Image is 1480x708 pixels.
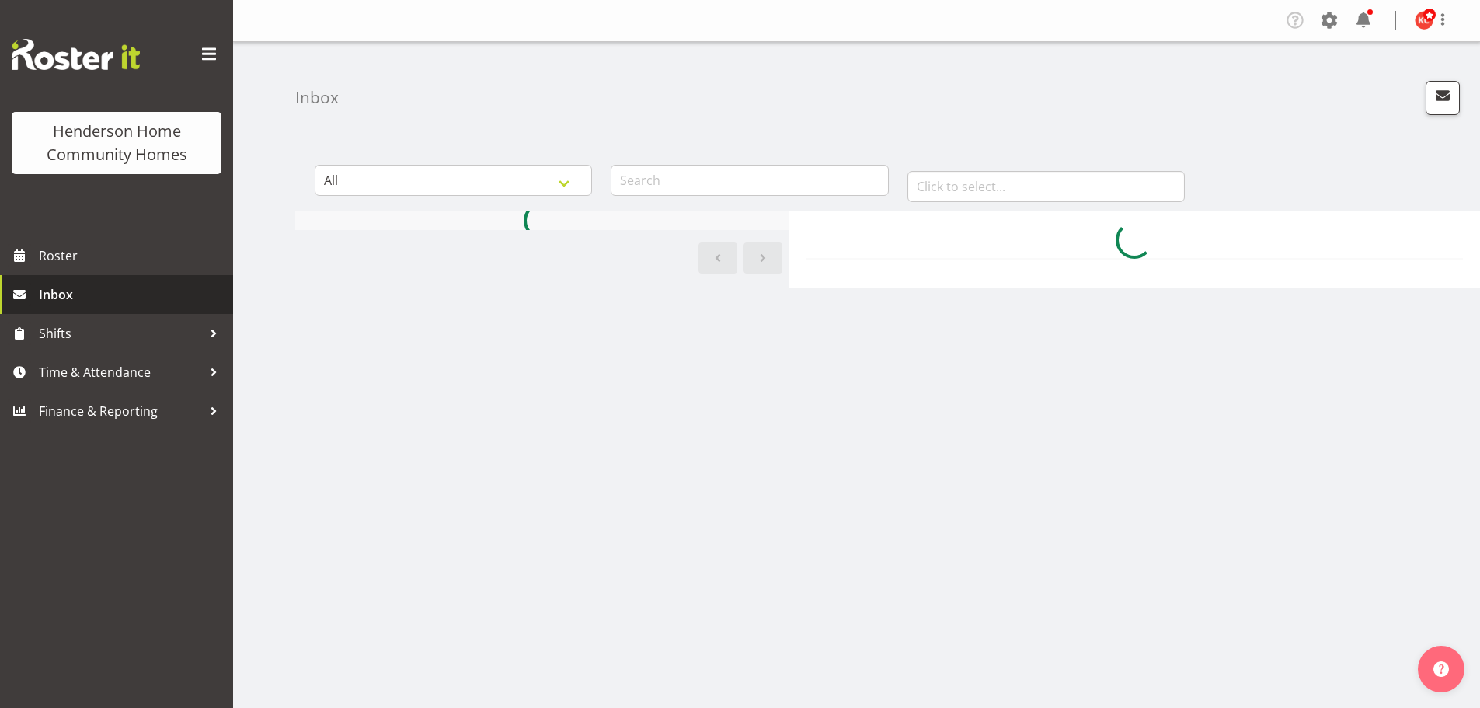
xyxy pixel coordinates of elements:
a: Next page [743,242,782,274]
input: Search [611,165,888,196]
div: Henderson Home Community Homes [27,120,206,166]
input: Click to select... [907,171,1185,202]
img: kirsty-crossley8517.jpg [1415,11,1433,30]
img: Rosterit website logo [12,39,140,70]
h4: Inbox [295,89,339,106]
span: Roster [39,244,225,267]
img: help-xxl-2.png [1433,661,1449,677]
span: Time & Attendance [39,361,202,384]
a: Previous page [698,242,737,274]
span: Finance & Reporting [39,399,202,423]
span: Shifts [39,322,202,345]
span: Inbox [39,283,225,306]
